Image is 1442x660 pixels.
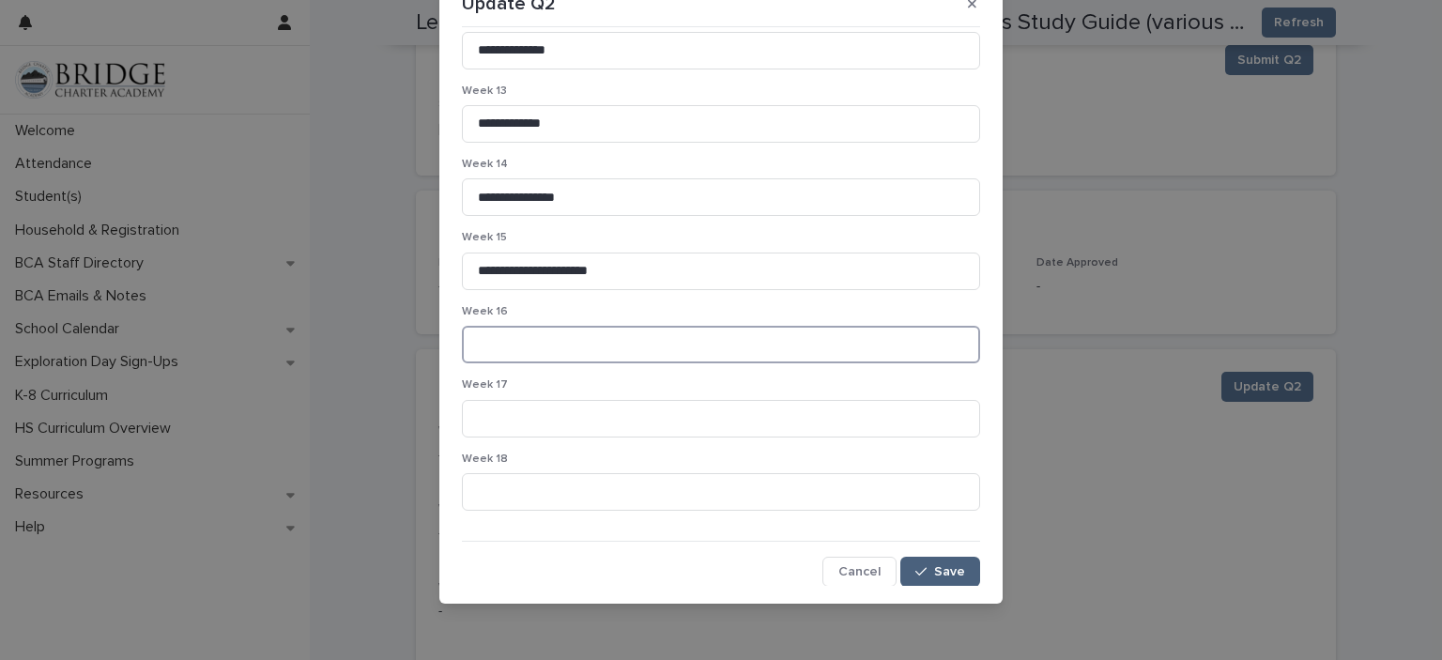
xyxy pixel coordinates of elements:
[462,85,507,97] span: Week 13
[838,565,881,578] span: Cancel
[462,379,508,391] span: Week 17
[900,557,980,587] button: Save
[822,557,897,587] button: Cancel
[462,232,507,243] span: Week 15
[462,453,508,465] span: Week 18
[462,306,508,317] span: Week 16
[934,565,965,578] span: Save
[462,159,508,170] span: Week 14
